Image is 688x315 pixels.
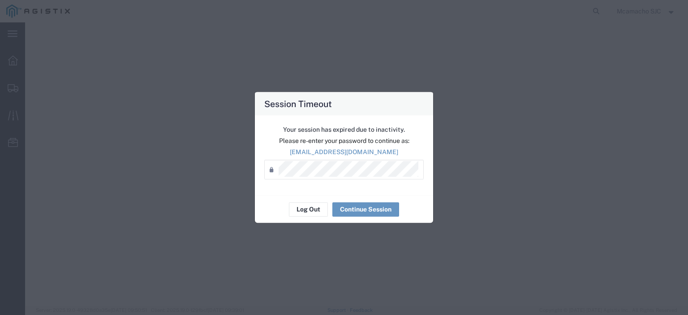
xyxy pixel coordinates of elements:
p: Please re-enter your password to continue as: [264,136,424,145]
p: [EMAIL_ADDRESS][DOMAIN_NAME] [264,147,424,156]
button: Continue Session [332,202,399,216]
p: Your session has expired due to inactivity. [264,125,424,134]
h4: Session Timeout [264,97,332,110]
button: Log Out [289,202,328,216]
